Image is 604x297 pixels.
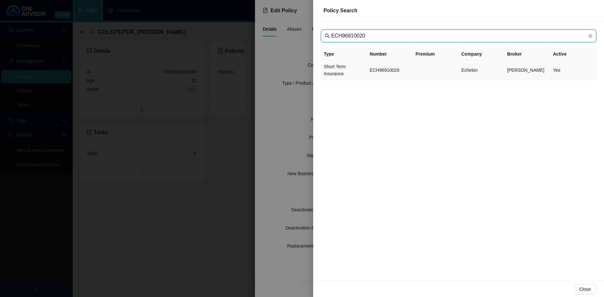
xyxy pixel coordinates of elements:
[367,60,413,80] td: ECH96910020
[321,48,367,60] th: Type
[459,48,504,60] th: Company
[323,8,357,13] span: Policy Search
[504,48,550,60] th: Broker
[325,33,330,38] span: search
[331,32,587,40] input: Policy Number
[574,284,596,294] button: Close
[413,48,459,60] th: Premium
[367,48,413,60] th: Number
[324,64,346,76] span: Short Term Insurance
[550,60,596,80] td: Yes
[579,286,591,293] span: Close
[588,34,592,38] span: close-circle
[507,68,544,73] span: [PERSON_NAME]
[550,48,596,60] th: Active
[588,33,592,39] span: close-circle
[461,68,478,73] span: Echelon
